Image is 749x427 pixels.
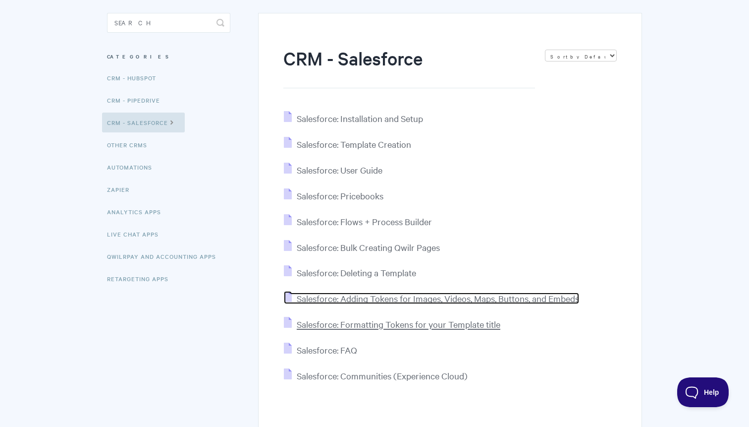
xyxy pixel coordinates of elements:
a: Automations [107,157,160,177]
a: Retargeting Apps [107,269,176,289]
span: Salesforce: Bulk Creating Qwilr Pages [297,242,440,253]
a: QwilrPay and Accounting Apps [107,246,223,266]
a: CRM - Pipedrive [107,90,167,110]
a: Zapier [107,180,137,199]
span: Salesforce: Adding Tokens for Images, Videos, Maps, Buttons, and Embeds [297,293,579,304]
span: Salesforce: FAQ [297,344,357,356]
h3: Categories [107,48,230,65]
span: Salesforce: Installation and Setup [297,113,423,124]
a: Salesforce: Communities (Experience Cloud) [284,370,468,381]
a: Salesforce: Bulk Creating Qwilr Pages [284,242,440,253]
a: Salesforce: Pricebooks [284,190,383,201]
a: Other CRMs [107,135,155,155]
a: CRM - Salesforce [102,113,185,132]
a: Salesforce: Template Creation [284,138,411,150]
span: Salesforce: Flows + Process Builder [297,216,432,227]
a: Salesforce: Adding Tokens for Images, Videos, Maps, Buttons, and Embeds [284,293,579,304]
a: Salesforce: FAQ [284,344,357,356]
a: Live Chat Apps [107,224,166,244]
a: Salesforce: Deleting a Template [284,267,416,278]
span: Salesforce: Pricebooks [297,190,383,201]
span: Salesforce: User Guide [297,164,382,176]
a: CRM - HubSpot [107,68,163,88]
a: Salesforce: User Guide [284,164,382,176]
a: Salesforce: Installation and Setup [284,113,423,124]
a: Salesforce: Flows + Process Builder [284,216,432,227]
select: Page reloads on selection [545,50,617,61]
h1: CRM - Salesforce [283,46,535,88]
input: Search [107,13,230,33]
span: Salesforce: Template Creation [297,138,411,150]
span: Salesforce: Communities (Experience Cloud) [297,370,468,381]
a: Analytics Apps [107,202,168,222]
span: Salesforce: Formatting Tokens for your Template title [297,318,500,330]
iframe: Toggle Customer Support [677,377,729,407]
span: Salesforce: Deleting a Template [297,267,416,278]
a: Salesforce: Formatting Tokens for your Template title [284,318,500,330]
